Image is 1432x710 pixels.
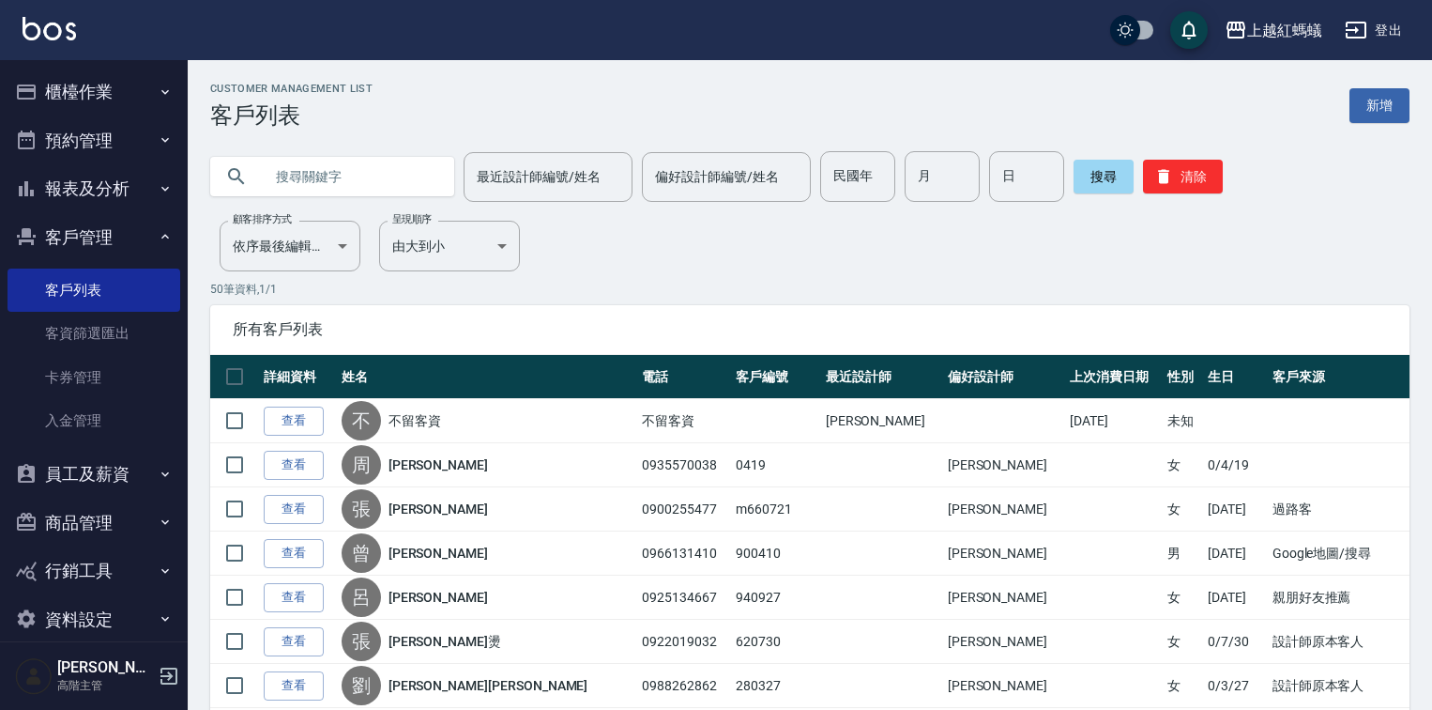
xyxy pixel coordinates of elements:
button: 上越紅螞蟻 [1217,11,1330,50]
button: save [1170,11,1208,49]
a: 新增 [1349,88,1409,123]
th: 詳細資料 [259,355,337,399]
td: 940927 [731,576,821,620]
div: 劉 [342,666,381,705]
label: 呈現順序 [392,212,432,226]
td: 0935570038 [637,443,731,487]
td: 女 [1163,620,1202,664]
a: 查看 [264,407,324,436]
span: 所有客戶列表 [233,320,1387,339]
label: 顧客排序方式 [233,212,292,226]
td: 280327 [731,664,821,708]
a: [PERSON_NAME] [388,588,488,607]
td: 設計師原本客人 [1268,620,1409,664]
a: 查看 [264,671,324,701]
a: [PERSON_NAME][PERSON_NAME] [388,676,588,695]
button: 商品管理 [8,499,180,548]
th: 偏好設計師 [943,355,1065,399]
td: 男 [1163,532,1202,576]
div: 呂 [342,578,381,617]
td: 0/4/19 [1203,443,1268,487]
th: 上次消費日期 [1065,355,1164,399]
td: 0925134667 [637,576,731,620]
td: 女 [1163,487,1202,532]
td: 0419 [731,443,821,487]
th: 客戶來源 [1268,355,1409,399]
td: 0966131410 [637,532,731,576]
img: Person [15,657,53,695]
div: 上越紅螞蟻 [1247,19,1322,42]
div: 張 [342,489,381,529]
button: 櫃檯作業 [8,68,180,116]
th: 客戶編號 [731,355,821,399]
p: 50 筆資料, 1 / 1 [210,281,1409,298]
td: 0988262862 [637,664,731,708]
td: 0922019032 [637,620,731,664]
td: [PERSON_NAME] [821,399,943,443]
button: 資料設定 [8,595,180,644]
td: 女 [1163,664,1202,708]
a: 不留客資 [388,411,441,430]
button: 搜尋 [1074,160,1134,193]
td: 女 [1163,576,1202,620]
a: 查看 [264,583,324,612]
h2: Customer Management List [210,83,373,95]
button: 行銷工具 [8,547,180,595]
td: m660721 [731,487,821,532]
div: 曾 [342,533,381,573]
th: 電話 [637,355,731,399]
td: [DATE] [1203,532,1268,576]
a: 客戶列表 [8,269,180,312]
td: 0/3/27 [1203,664,1268,708]
div: 由大到小 [379,221,520,271]
a: 查看 [264,495,324,524]
td: 620730 [731,620,821,664]
a: 查看 [264,539,324,568]
td: [PERSON_NAME] [943,620,1065,664]
img: Logo [23,17,76,40]
a: [PERSON_NAME]燙 [388,632,501,651]
td: 親朋好友推薦 [1268,576,1409,620]
th: 生日 [1203,355,1268,399]
h5: [PERSON_NAME] [57,658,153,677]
div: 不 [342,401,381,440]
button: 客戶管理 [8,213,180,262]
td: [PERSON_NAME] [943,443,1065,487]
div: 張 [342,622,381,661]
td: 過路客 [1268,487,1409,532]
td: Google地圖/搜尋 [1268,532,1409,576]
td: 0900255477 [637,487,731,532]
div: 依序最後編輯時間 [220,221,360,271]
td: 不留客資 [637,399,731,443]
th: 姓名 [337,355,637,399]
a: 查看 [264,451,324,480]
th: 性別 [1163,355,1202,399]
td: [PERSON_NAME] [943,487,1065,532]
button: 員工及薪資 [8,450,180,499]
td: [DATE] [1203,487,1268,532]
td: 900410 [731,532,821,576]
td: 設計師原本客人 [1268,664,1409,708]
button: 報表及分析 [8,164,180,213]
td: [DATE] [1203,576,1268,620]
a: [PERSON_NAME] [388,544,488,563]
a: [PERSON_NAME] [388,500,488,518]
div: 周 [342,445,381,485]
a: 卡券管理 [8,356,180,399]
td: 女 [1163,443,1202,487]
button: 預約管理 [8,116,180,165]
a: 入金管理 [8,399,180,442]
a: 客資篩選匯出 [8,312,180,355]
a: 查看 [264,627,324,656]
a: [PERSON_NAME] [388,455,488,474]
td: [DATE] [1065,399,1164,443]
td: [PERSON_NAME] [943,576,1065,620]
td: [PERSON_NAME] [943,664,1065,708]
input: 搜尋關鍵字 [263,151,439,202]
button: 登出 [1337,13,1409,48]
p: 高階主管 [57,677,153,694]
th: 最近設計師 [821,355,943,399]
button: 清除 [1143,160,1223,193]
td: [PERSON_NAME] [943,532,1065,576]
td: 未知 [1163,399,1202,443]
